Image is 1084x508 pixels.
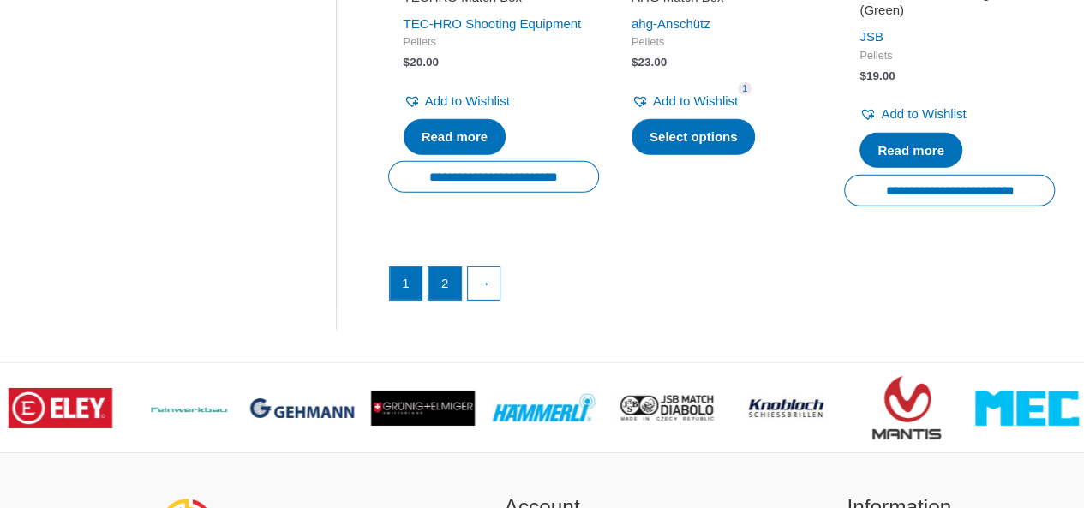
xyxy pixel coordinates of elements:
[632,119,756,155] a: Select options for “AHG Match Box”
[428,267,461,300] a: Page 2
[632,56,667,69] bdi: 23.00
[404,16,582,31] a: TEC-HRO Shooting Equipment
[859,49,1039,63] span: Pellets
[390,267,422,300] span: Page 1
[632,16,710,31] a: ahg-Anschütz
[653,93,738,108] span: Add to Wishlist
[632,89,738,113] a: Add to Wishlist
[404,56,410,69] span: $
[859,69,895,82] bdi: 19.00
[738,82,752,95] span: 1
[388,266,1056,309] nav: Product Pagination
[859,69,866,82] span: $
[425,93,510,108] span: Add to Wishlist
[632,35,812,50] span: Pellets
[859,29,883,44] a: JSB
[404,89,510,113] a: Add to Wishlist
[468,267,500,300] a: →
[404,119,506,155] a: Read more about “TECHRO Match Box”
[859,102,966,126] a: Add to Wishlist
[632,56,638,69] span: $
[9,388,112,428] img: brand logo
[859,133,962,169] a: Read more about “JSB Match Diabolo Light (Green)”
[404,35,584,50] span: Pellets
[881,106,966,121] span: Add to Wishlist
[404,56,439,69] bdi: 20.00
